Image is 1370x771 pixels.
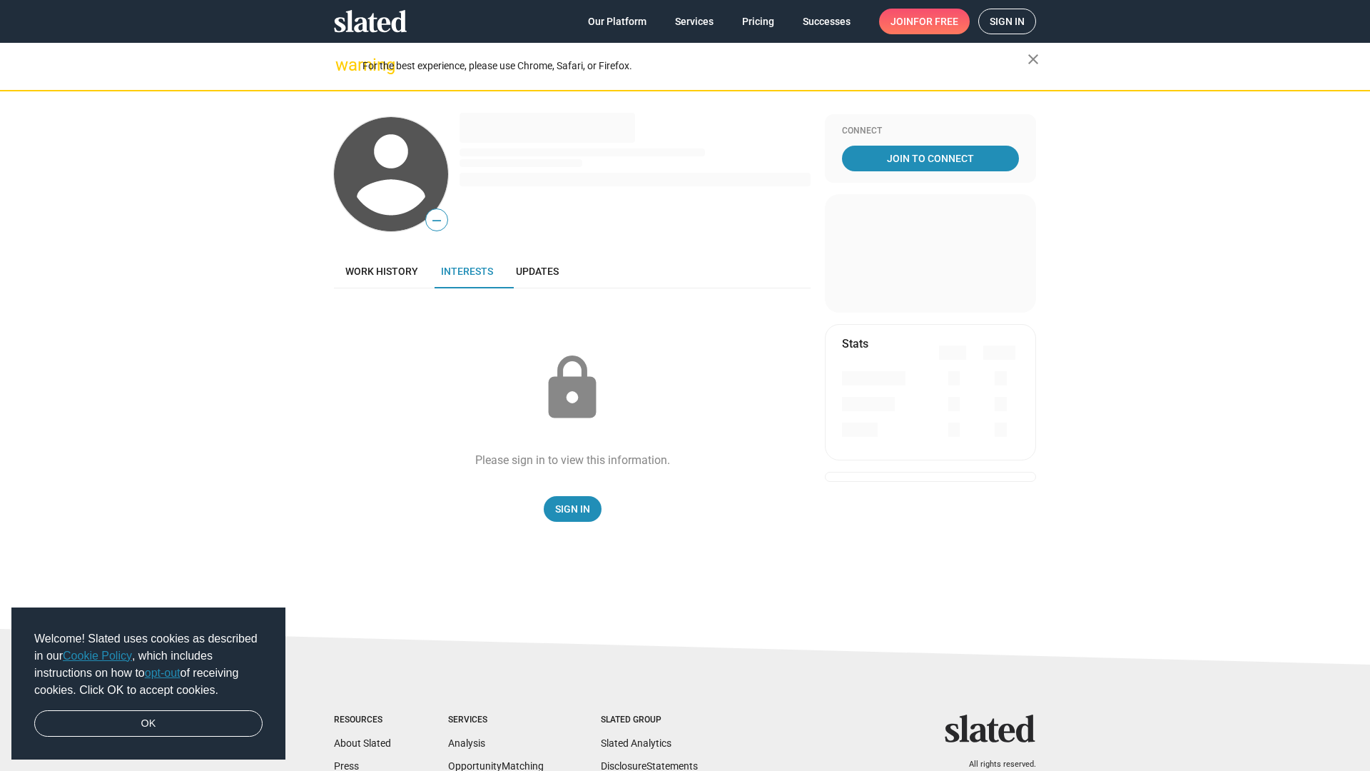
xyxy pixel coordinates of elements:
span: — [426,211,447,230]
span: Interests [441,266,493,277]
span: Work history [345,266,418,277]
div: Resources [334,715,391,726]
a: dismiss cookie message [34,710,263,737]
a: Cookie Policy [63,650,132,662]
a: opt-out [145,667,181,679]
span: Updates [516,266,559,277]
a: Analysis [448,737,485,749]
span: Sign In [555,496,590,522]
span: Join To Connect [845,146,1016,171]
span: Services [675,9,714,34]
a: Work history [334,254,430,288]
mat-card-title: Stats [842,336,868,351]
a: Interests [430,254,504,288]
div: cookieconsent [11,608,285,760]
span: Pricing [742,9,774,34]
span: Join [890,9,958,34]
a: Sign In [544,496,602,522]
a: Updates [504,254,570,288]
div: Services [448,715,544,726]
a: Pricing [731,9,786,34]
a: Our Platform [577,9,658,34]
span: Our Platform [588,9,646,34]
a: Join To Connect [842,146,1019,171]
mat-icon: close [1025,51,1042,68]
span: Sign in [990,9,1025,34]
div: For the best experience, please use Chrome, Safari, or Firefox. [362,56,1027,76]
span: Welcome! Slated uses cookies as described in our , which includes instructions on how to of recei... [34,630,263,699]
a: Slated Analytics [601,737,671,749]
a: Successes [791,9,862,34]
a: About Slated [334,737,391,749]
div: Slated Group [601,715,698,726]
a: Services [664,9,725,34]
span: Successes [803,9,851,34]
mat-icon: warning [335,56,352,74]
mat-icon: lock [537,353,608,424]
div: Please sign in to view this information. [475,453,670,468]
a: Joinfor free [879,9,970,34]
div: Connect [842,126,1019,137]
span: for free [913,9,958,34]
a: Sign in [978,9,1036,34]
